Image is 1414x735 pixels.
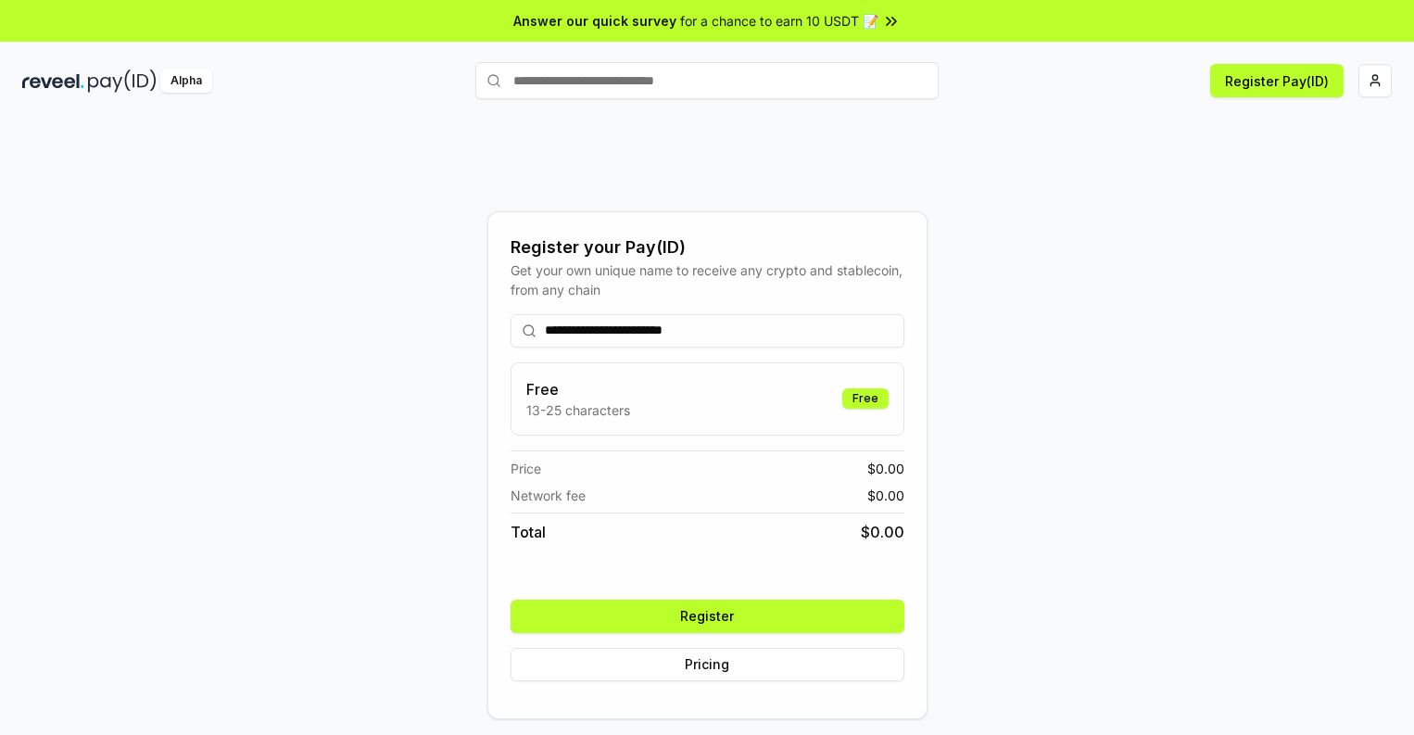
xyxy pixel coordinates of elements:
[511,648,904,681] button: Pricing
[88,70,157,93] img: pay_id
[526,400,630,420] p: 13-25 characters
[526,378,630,400] h3: Free
[842,388,889,409] div: Free
[511,600,904,633] button: Register
[867,486,904,505] span: $ 0.00
[22,70,84,93] img: reveel_dark
[867,459,904,478] span: $ 0.00
[511,459,541,478] span: Price
[680,11,878,31] span: for a chance to earn 10 USDT 📝
[861,521,904,543] span: $ 0.00
[511,260,904,299] div: Get your own unique name to receive any crypto and stablecoin, from any chain
[511,521,546,543] span: Total
[511,486,586,505] span: Network fee
[1210,64,1344,97] button: Register Pay(ID)
[160,70,212,93] div: Alpha
[511,234,904,260] div: Register your Pay(ID)
[513,11,676,31] span: Answer our quick survey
